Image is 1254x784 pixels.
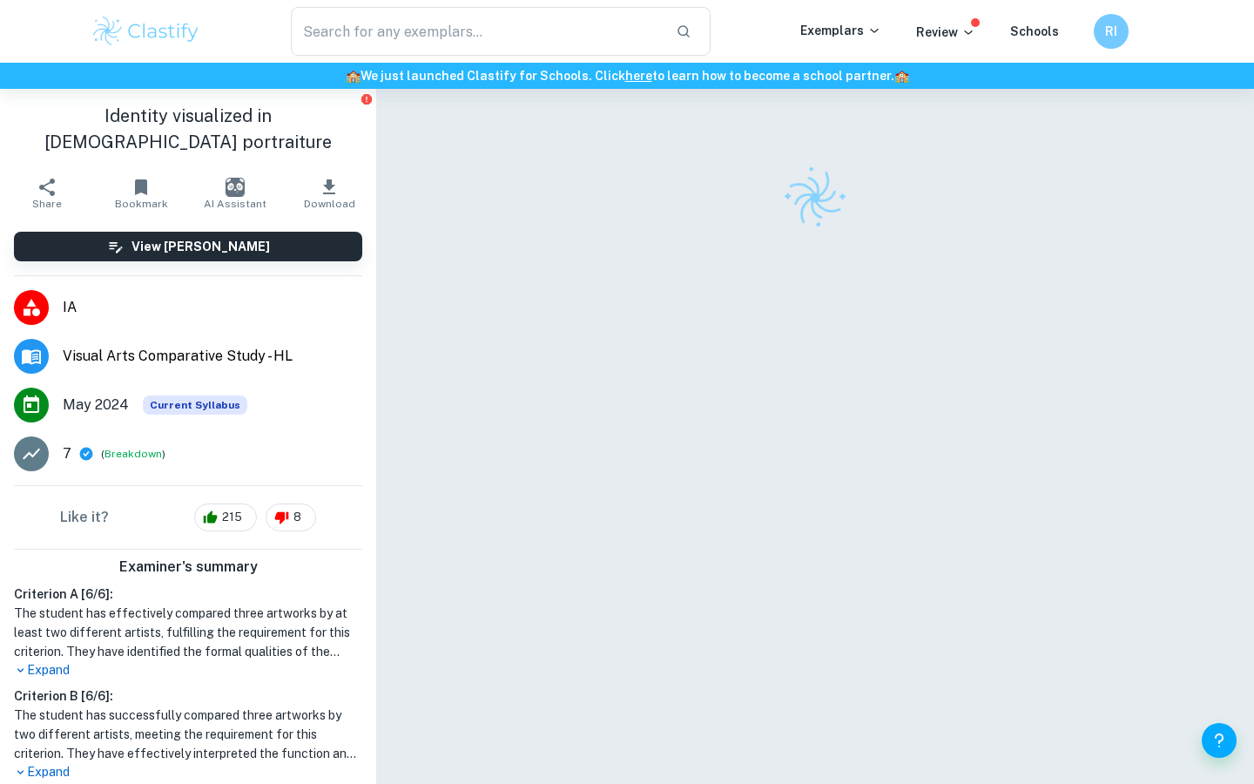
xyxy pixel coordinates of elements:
[32,198,62,210] span: Share
[204,198,266,210] span: AI Assistant
[63,443,71,464] p: 7
[63,297,362,318] span: IA
[143,395,247,415] span: Current Syllabus
[1202,723,1237,758] button: Help and Feedback
[14,585,362,604] h6: Criterion A [ 6 / 6 ]:
[284,509,311,526] span: 8
[291,7,662,56] input: Search for any exemplars...
[188,169,282,218] button: AI Assistant
[772,155,859,241] img: Clastify logo
[7,557,369,578] h6: Examiner's summary
[131,237,270,256] h6: View [PERSON_NAME]
[14,686,362,706] h6: Criterion B [ 6 / 6 ]:
[625,69,652,83] a: here
[894,69,909,83] span: 🏫
[104,446,162,462] button: Breakdown
[14,103,362,155] h1: Identity visualized in [DEMOGRAPHIC_DATA] portraiture
[212,509,252,526] span: 215
[63,346,362,367] span: Visual Arts Comparative Study - HL
[800,21,881,40] p: Exemplars
[14,232,362,261] button: View [PERSON_NAME]
[1102,22,1122,41] h6: RI
[94,169,188,218] button: Bookmark
[63,395,129,416] span: May 2024
[115,198,168,210] span: Bookmark
[60,507,109,528] h6: Like it?
[194,504,257,531] div: 215
[3,66,1251,85] h6: We just launched Clastify for Schools. Click to learn how to become a school partner.
[916,23,975,42] p: Review
[14,661,362,679] p: Expand
[14,604,362,661] h1: The student has effectively compared three artworks by at least two different artists, fulfilling...
[226,178,245,197] img: AI Assistant
[1094,14,1129,49] button: RI
[101,446,165,463] span: ( )
[143,395,247,415] div: This exemplar is based on the current syllabus. Feel free to refer to it for inspiration/ideas wh...
[14,706,362,763] h1: The student has successfully compared three artworks by two different artists, meeting the requir...
[346,69,361,83] span: 🏫
[304,198,355,210] span: Download
[14,763,362,781] p: Expand
[91,14,201,49] img: Clastify logo
[1010,24,1059,38] a: Schools
[360,92,373,105] button: Report issue
[282,169,376,218] button: Download
[266,504,316,531] div: 8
